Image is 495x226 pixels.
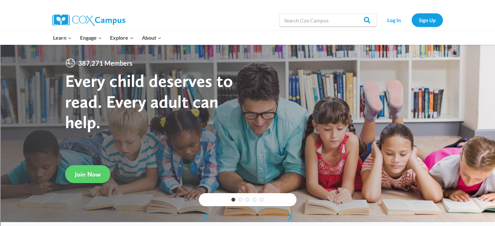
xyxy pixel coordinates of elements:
nav: Primary Navigation [49,31,166,45]
span: Engage [80,33,102,42]
img: Cox Campus [52,14,125,26]
a: Log In [380,13,408,27]
nav: Secondary Navigation [380,13,443,27]
span: Learn [53,33,72,42]
a: Sign Up [412,13,443,27]
span: Explore [110,33,133,42]
span: About [142,33,161,42]
input: Search Cox Campus [279,14,377,27]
